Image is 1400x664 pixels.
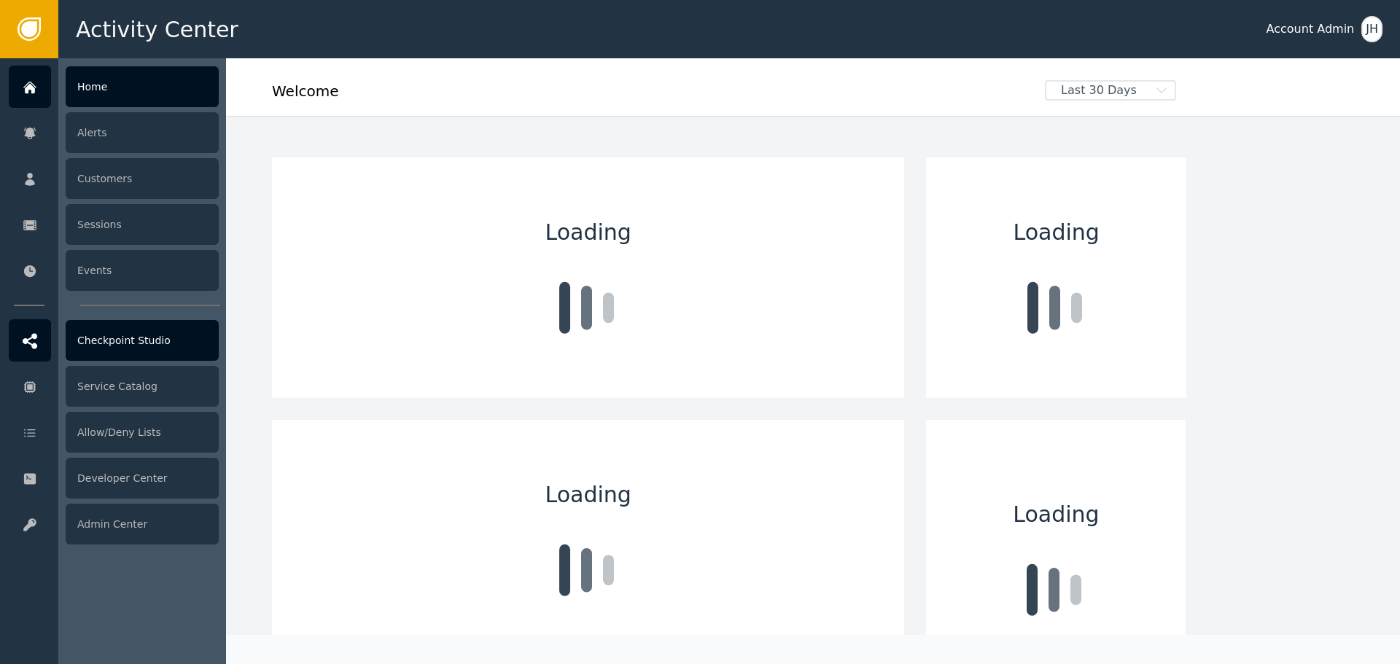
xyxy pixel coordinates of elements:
[9,457,219,499] a: Developer Center
[9,503,219,545] a: Admin Center
[66,250,219,291] div: Events
[9,411,219,453] a: Allow/Deny Lists
[9,66,219,108] a: Home
[66,320,219,361] div: Checkpoint Studio
[9,249,219,292] a: Events
[66,158,219,199] div: Customers
[66,112,219,153] div: Alerts
[66,366,219,407] div: Service Catalog
[272,80,1035,112] div: Welcome
[66,66,219,107] div: Home
[9,157,219,200] a: Customers
[9,365,219,407] a: Service Catalog
[545,216,631,249] span: Loading
[76,13,238,46] span: Activity Center
[545,478,631,511] span: Loading
[66,458,219,499] div: Developer Center
[1013,498,1099,531] span: Loading
[9,112,219,154] a: Alerts
[1361,16,1382,42] button: JH
[9,203,219,246] a: Sessions
[1014,216,1100,249] span: Loading
[66,504,219,544] div: Admin Center
[66,204,219,245] div: Sessions
[66,412,219,453] div: Allow/Deny Lists
[9,319,219,362] a: Checkpoint Studio
[1046,82,1151,99] span: Last 30 Days
[1035,80,1186,101] button: Last 30 Days
[1267,20,1355,38] div: Account Admin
